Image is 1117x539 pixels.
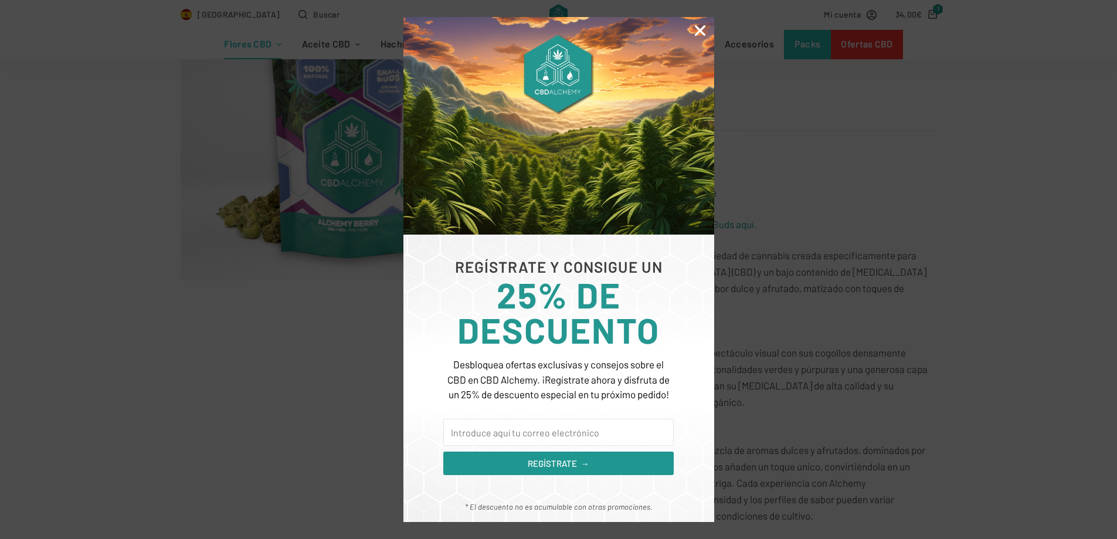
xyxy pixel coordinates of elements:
[528,457,589,470] span: REGÍSTRATE →
[443,419,673,446] input: Introduce aquí tu correo electrónico
[692,23,708,38] a: Close
[443,357,673,402] p: Desbloquea ofertas exclusivas y consejos sobre el CBD en CBD Alchemy. ¡Regístrate ahora y disfrut...
[443,452,673,475] button: REGÍSTRATE →
[443,259,673,274] h6: REGÍSTRATE Y CONSIGUE UN
[443,277,673,347] h3: 25% DE DESCUENTO
[465,502,653,511] em: * El descuento no es acumulable con otras promociones.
